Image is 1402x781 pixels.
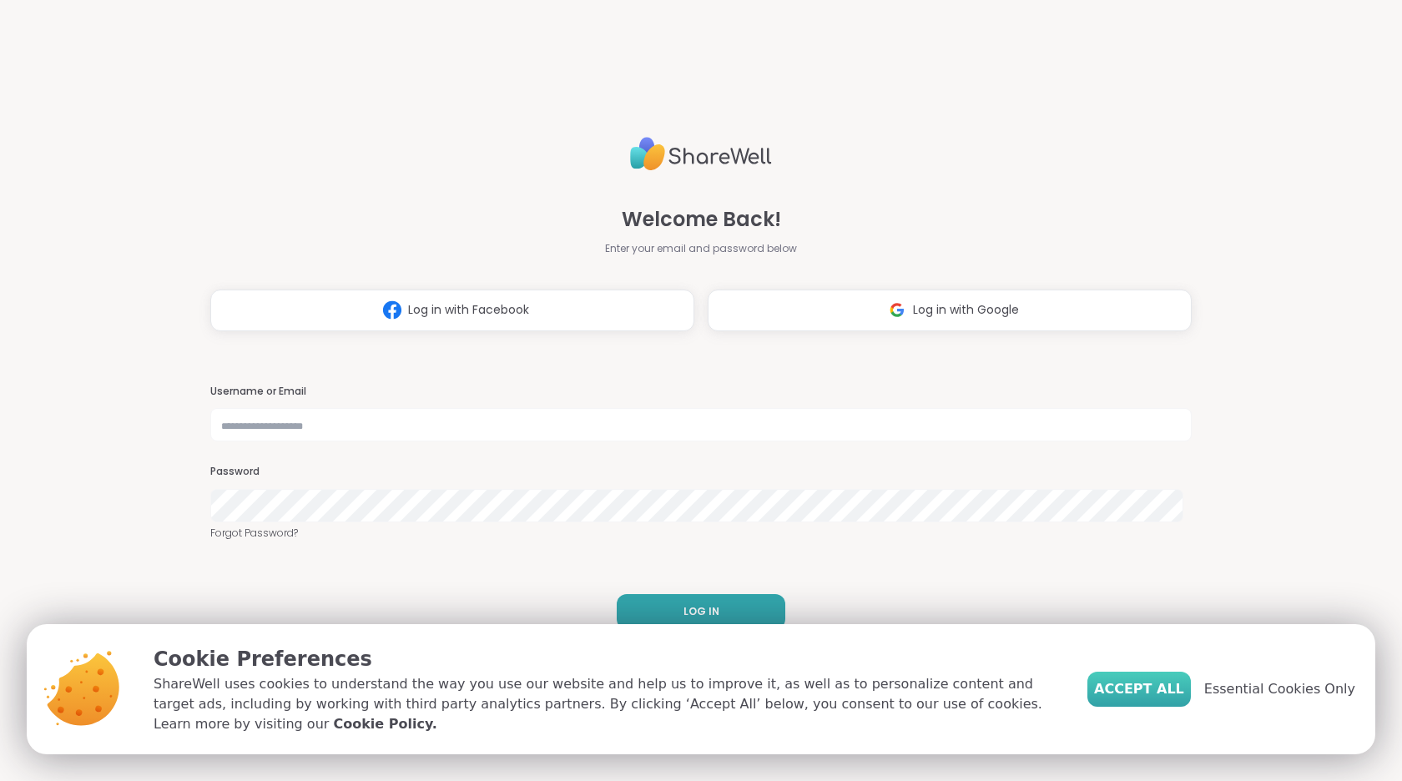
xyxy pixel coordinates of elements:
[617,594,785,629] button: LOG IN
[622,204,781,234] span: Welcome Back!
[913,301,1019,319] span: Log in with Google
[683,604,719,619] span: LOG IN
[605,241,797,256] span: Enter your email and password below
[333,714,436,734] a: Cookie Policy.
[708,290,1192,331] button: Log in with Google
[1204,679,1355,699] span: Essential Cookies Only
[210,290,694,331] button: Log in with Facebook
[210,465,1192,479] h3: Password
[376,295,408,325] img: ShareWell Logomark
[210,526,1192,541] a: Forgot Password?
[1094,679,1184,699] span: Accept All
[630,130,772,178] img: ShareWell Logo
[1087,672,1191,707] button: Accept All
[154,644,1061,674] p: Cookie Preferences
[154,674,1061,734] p: ShareWell uses cookies to understand the way you use our website and help us to improve it, as we...
[881,295,913,325] img: ShareWell Logomark
[210,385,1192,399] h3: Username or Email
[408,301,529,319] span: Log in with Facebook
